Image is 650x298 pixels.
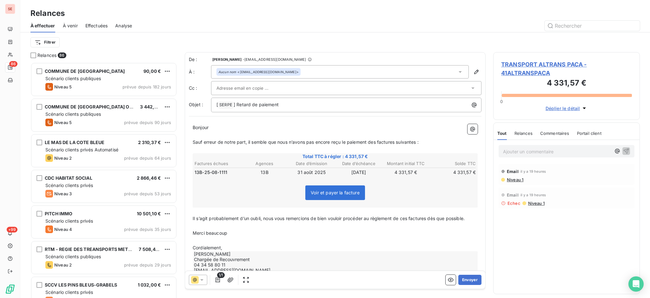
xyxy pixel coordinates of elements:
[45,211,73,216] span: PITCH IMMO
[217,272,225,278] span: 1/1
[138,282,161,288] span: 1 032,00 €
[545,21,640,31] input: Rechercher
[124,191,171,196] span: prévue depuis 53 jours
[5,4,15,14] div: SE
[521,170,546,173] span: il y a 19 heures
[234,102,279,107] span: ] Retard de paiement
[514,131,533,136] span: Relances
[218,101,233,109] span: SERPE
[45,218,93,224] span: Scénario clients privés
[54,156,72,161] span: Niveau 2
[501,77,632,90] h3: 4 331,57 €
[194,153,477,160] span: Total TTC à régler : 4 331,57 €
[45,246,141,252] span: RTM - REGIE DES TREANSPORTS METROPO
[45,147,118,152] span: Scénario clients privés Automatisé
[216,102,218,107] span: [
[507,201,521,206] span: Echec
[30,23,55,29] span: À effectuer
[124,156,171,161] span: prévue depuis 64 jours
[501,60,632,77] span: TRANSPORT ALTRANS PACA - 41ALTRANSPACA
[124,227,171,232] span: prévue depuis 35 jours
[193,245,222,250] span: Cordialement,
[546,105,580,112] span: Déplier le détail
[189,102,203,107] span: Objet :
[45,76,101,81] span: Scénario clients publiques
[30,37,60,47] button: Filtrer
[507,169,519,174] span: Email
[430,169,476,176] td: 4 331,57 €
[189,85,211,91] label: Cc :
[189,56,211,63] span: De :
[243,58,306,61] span: - [EMAIL_ADDRESS][DOMAIN_NAME]
[218,70,299,74] div: <[EMAIL_ADDRESS][DOMAIN_NAME]>
[115,23,132,29] span: Analyse
[506,177,523,182] span: Niveau 1
[9,61,17,67] span: 86
[139,246,163,252] span: 7 508,40 €
[143,68,161,74] span: 90,00 €
[124,262,171,267] span: prévue depuis 29 jours
[544,105,590,112] button: Déplier le détail
[335,169,382,176] td: [DATE]
[123,84,171,89] span: prévue depuis 182 jours
[212,58,242,61] span: [PERSON_NAME]
[45,104,150,109] span: COMMUNE DE [GEOGRAPHIC_DATA] ONDEDIEU
[5,284,15,294] img: Logo LeanPay
[85,23,108,29] span: Effectuées
[54,262,72,267] span: Niveau 2
[137,211,161,216] span: 10 501,10 €
[216,83,285,93] input: Adresse email en copie ...
[54,120,72,125] span: Niveau 5
[500,99,503,104] span: 0
[45,68,125,74] span: COMMUNE DE [GEOGRAPHIC_DATA]
[497,131,507,136] span: Tout
[63,23,78,29] span: À venir
[138,140,161,145] span: 2 310,37 €
[194,160,241,167] th: Factures échues
[540,131,569,136] span: Commentaires
[7,227,17,232] span: +99
[193,216,465,221] span: Il s’agit probablement d’un oubli, nous vous remercions de bien vouloir procéder au règlement de ...
[507,192,519,198] span: Email
[521,193,546,197] span: il y a 19 heures
[54,227,72,232] span: Niveau 4
[189,69,211,75] label: À :
[527,201,545,206] span: Niveau 1
[289,160,335,167] th: Date d’émission
[241,169,288,176] td: 13B
[37,52,56,59] span: Relances
[289,169,335,176] td: 31 août 2025
[45,175,92,181] span: CDC HABITAT SOCIAL
[137,175,161,181] span: 2 866,46 €
[195,169,227,176] span: 13B-25-08-1111
[45,140,104,145] span: LE MAS DE LA COTE BLEUE
[58,52,66,58] span: 86
[30,8,65,19] h3: Relances
[382,160,429,167] th: Montant initial TTC
[218,70,236,74] em: Aucun nom
[45,282,117,288] span: SCCV LES PINS BLEUS-GRABELS
[45,111,101,117] span: Scénario clients publiques
[193,230,227,236] span: Merci beaucoup
[193,139,419,145] span: Sauf erreur de notre part, il semble que nous n’avons pas encore reçu le paiement des factures su...
[241,160,288,167] th: Agences
[382,169,429,176] td: 4 331,57 €
[335,160,382,167] th: Date d’échéance
[45,289,93,295] span: Scénario clients privés
[311,190,360,195] span: Voir et payer la facture
[577,131,601,136] span: Portail client
[193,125,209,130] span: Bonjour
[54,84,72,89] span: Niveau 5
[45,183,93,188] span: Scénario clients privés
[45,254,101,259] span: Scénario clients publiques
[140,104,164,109] span: 3 442,93 €
[124,120,171,125] span: prévue depuis 90 jours
[54,191,72,196] span: Niveau 3
[430,160,476,167] th: Solde TTC
[628,276,644,292] div: Open Intercom Messenger
[458,275,481,285] button: Envoyer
